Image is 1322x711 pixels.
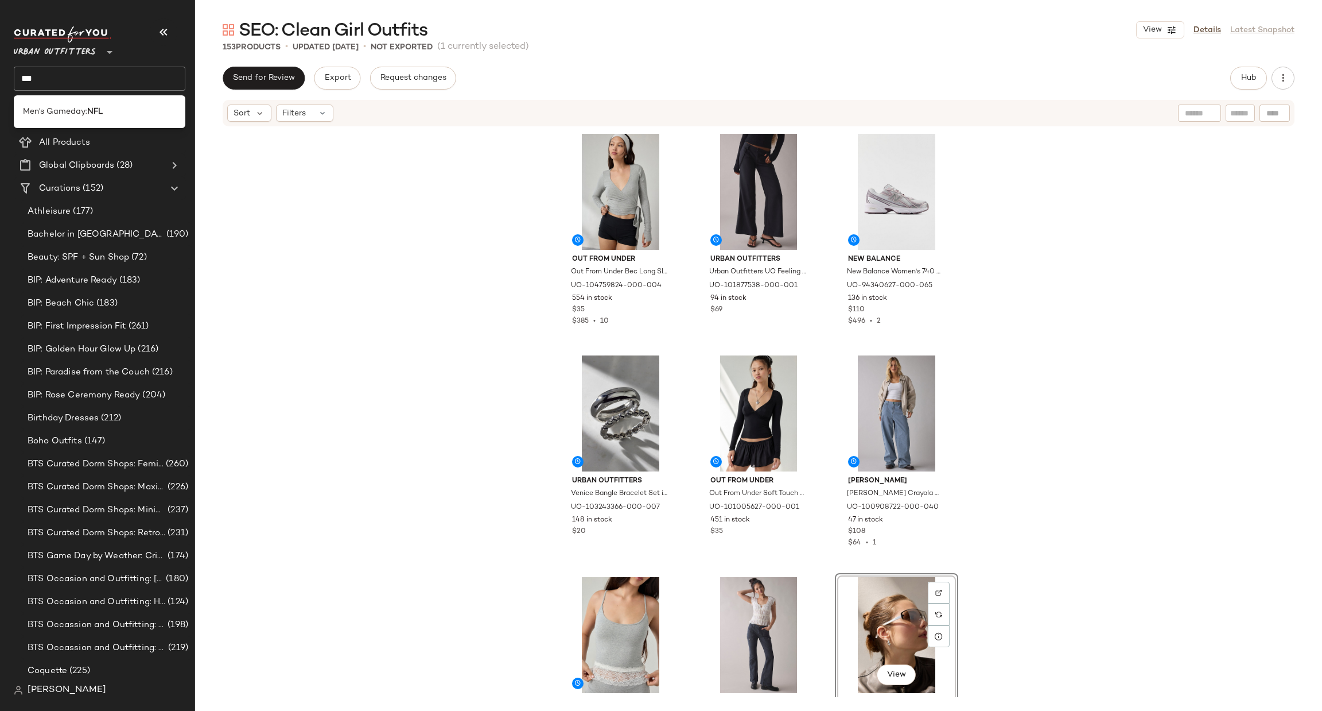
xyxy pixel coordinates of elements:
span: 136 in stock [848,293,887,304]
span: Curations [39,182,80,195]
span: BIP: Rose Ceremony Ready [28,389,140,402]
span: (226) [165,481,188,494]
span: (204) [140,389,165,402]
span: • [861,539,873,547]
span: 47 in stock [848,515,883,525]
span: Out From Under [710,476,807,486]
span: (72) [129,251,147,264]
span: (231) [165,527,188,540]
img: svg%3e [223,24,234,36]
span: New Balance [848,254,945,265]
span: BTS Occasion and Outfitting: [PERSON_NAME] to Party [28,573,164,586]
span: 153 [223,43,236,52]
button: View [1136,21,1184,38]
span: (28) [114,159,133,172]
span: UO-101877538-000-001 [709,281,798,291]
span: BTS Curated Dorm Shops: Maximalist [28,481,165,494]
span: 1 [873,539,876,547]
button: View [877,664,916,685]
span: BIP: Adventure Ready [28,274,117,287]
span: Urban Outfitters UO Feeling It Twill Low-Rise Wide Leg Trouser Pant in Black, Women's at Urban Ou... [709,267,806,277]
span: (190) [164,228,188,241]
span: (124) [165,596,188,609]
span: View [886,670,906,679]
span: New Balance Women's 740 Sneaker in Ice Wine/White/Rose Sugar, Women's at Urban Outfitters [847,267,944,277]
span: • [589,318,600,325]
span: (212) [99,412,121,425]
span: [PERSON_NAME] [848,476,945,486]
a: Details [1193,24,1221,36]
span: (225) [67,664,90,678]
p: Not Exported [371,41,433,53]
span: Men's Gameday: [23,106,87,118]
span: • [865,318,877,325]
img: svg%3e [935,589,942,596]
span: Out From Under [572,254,669,265]
span: 10 [600,318,609,325]
span: Out From Under Soft Touch Plunging Lace Trim Long Sleeve Top in Black, Women's at Urban Outfitters [709,489,806,499]
img: svg%3e [935,611,942,618]
button: Hub [1230,67,1267,90]
img: cfy_white_logo.C9jOOHJF.svg [14,26,111,42]
span: (147) [82,435,106,448]
span: (180) [164,573,188,586]
span: BTS Curated Dorm Shops: Feminine [28,458,164,471]
span: Filters [282,107,306,119]
span: Beauty: SPF + Sun Shop [28,251,129,264]
p: updated [DATE] [293,41,359,53]
span: (1 currently selected) [437,40,529,54]
button: Send for Review [223,67,305,90]
span: Send for Review [232,74,295,83]
span: $110 [848,305,865,315]
span: (219) [166,642,188,655]
button: Export [314,67,360,90]
span: BIP: Beach Chic [28,297,94,310]
span: BTS Occasion and Outfitting: Homecoming Dresses [28,596,165,609]
span: Urban Outfitters [14,39,96,60]
img: 103557906_007_b [839,577,954,693]
span: View [1142,25,1162,34]
span: 94 in stock [710,293,746,304]
span: Bachelor in [GEOGRAPHIC_DATA]: LP [28,228,164,241]
span: BIP: Paradise from the Couch [28,366,150,379]
img: 103243366_007_b [563,356,678,472]
span: UO-100908722-000-040 [847,503,939,513]
span: Coquette [28,664,67,678]
img: 101877033_001_b [701,577,816,693]
span: Urban Outfitters [572,476,669,486]
span: $35 [710,527,723,537]
span: BIP: Golden Hour Glow Up [28,343,135,356]
span: (216) [150,366,173,379]
span: Hub [1241,74,1257,83]
span: Athleisure [28,205,71,218]
span: [PERSON_NAME] [28,683,106,697]
span: Global Clipboards [39,159,114,172]
img: 101877538_001_b [701,134,816,250]
span: SEO: Clean Girl Outfits [239,20,427,42]
span: (177) [71,205,93,218]
span: BTS Curated Dorm Shops: Retro+ Boho [28,527,165,540]
span: $108 [848,527,865,537]
span: UO-104759824-000-004 [571,281,662,291]
span: Out From Under Bec Long Sleeve Ballet Wrap Top in Grey, Women's at Urban Outfitters [571,267,668,277]
span: $64 [848,539,861,547]
span: All Products [39,136,90,149]
span: $20 [572,527,586,537]
img: 104759568_004_b [563,577,678,693]
span: Sort [234,107,250,119]
span: BTS Game Day by Weather: Crisp & Cozy [28,550,165,563]
span: Boho Outfits [28,435,82,448]
span: BTS Occassion and Outfitting: Campus Lounge [28,619,165,632]
span: (237) [165,504,188,517]
span: BTS Occassion and Outfitting: First Day Fits [28,642,166,655]
span: $69 [710,305,722,315]
span: [PERSON_NAME] Crayola Mid-Rise Straight Leg [PERSON_NAME] Jeans in Railroad Stripe, Women's at Ur... [847,489,944,499]
span: 451 in stock [710,515,750,525]
span: $496 [848,318,865,325]
img: 101005627_001_b [701,356,816,472]
span: (261) [126,320,149,333]
span: (260) [164,458,188,471]
span: (216) [135,343,158,356]
b: NFL [87,106,103,118]
div: Products [223,41,281,53]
